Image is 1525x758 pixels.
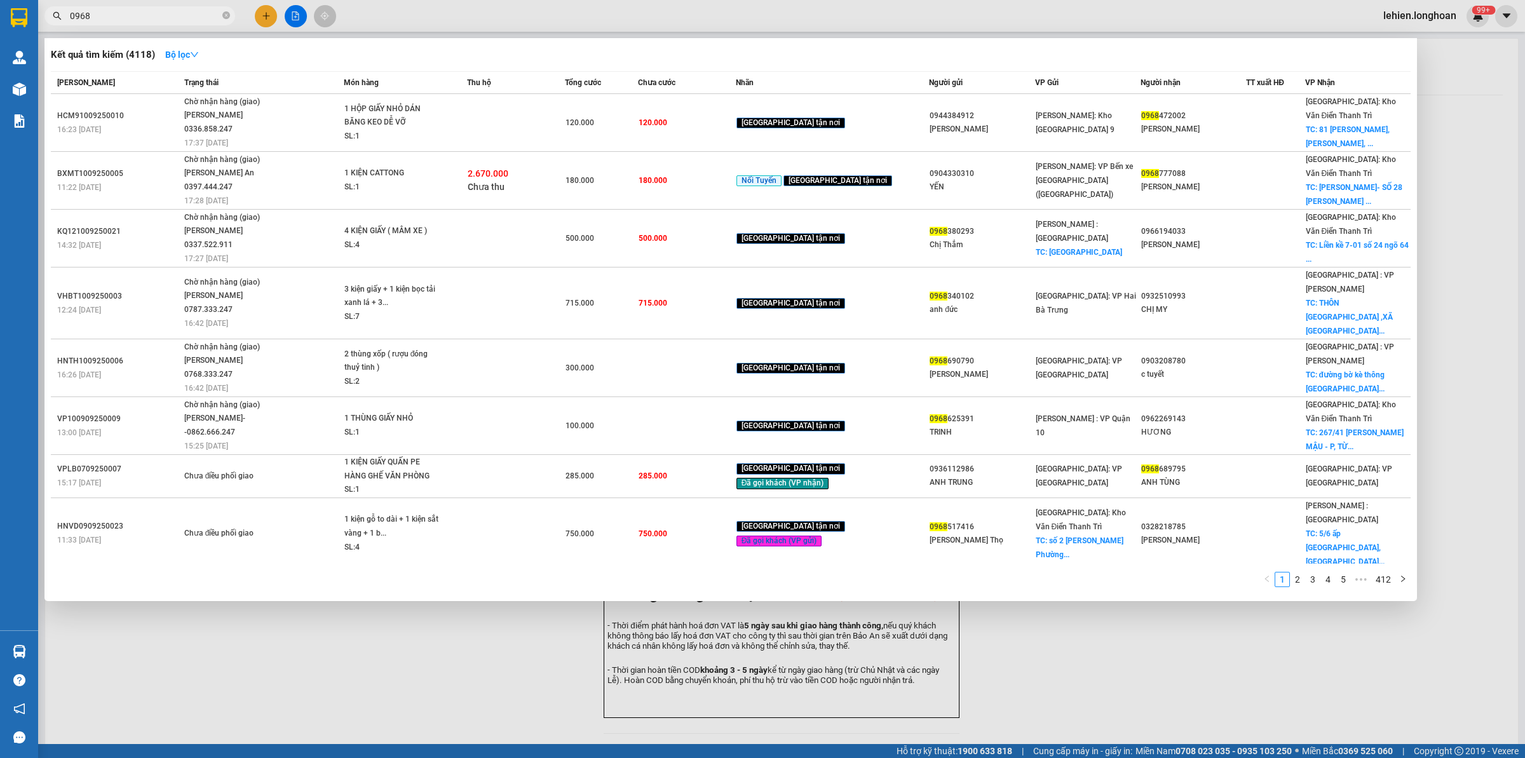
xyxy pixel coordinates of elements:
span: 750.000 [639,529,667,538]
div: 0962269143 [1141,412,1245,426]
span: [GEOGRAPHIC_DATA] : VP [PERSON_NAME] [1306,271,1394,294]
span: Trạng thái [184,78,219,87]
span: Chưa cước [638,78,675,87]
div: 0966194033 [1141,225,1245,238]
img: warehouse-icon [13,51,26,64]
span: 500.000 [639,234,667,243]
div: 0328218785 [1141,520,1245,534]
span: [GEOGRAPHIC_DATA]: Kho Văn Điển Thanh Trì [1036,508,1126,531]
div: ANH TÙNG [1141,476,1245,489]
div: YẾN [930,180,1034,194]
span: 0968 [930,227,947,236]
div: Chưa điều phối giao [184,470,280,484]
span: 16:26 [DATE] [57,370,101,379]
span: [GEOGRAPHIC_DATA] tận nơi [736,363,845,374]
div: SL: 1 [344,130,440,144]
li: 1 [1275,572,1290,587]
span: 0968 [930,292,947,301]
div: Chờ nhận hàng (giao) [184,276,280,290]
a: 1 [1275,572,1289,586]
span: 17:28 [DATE] [184,196,228,205]
span: [PERSON_NAME] : [GEOGRAPHIC_DATA] [1306,501,1378,524]
span: Chưa thu [468,182,505,192]
span: 0968 [1141,464,1159,473]
div: 1 KIỆN GIẤY QUẤN PE HÀNG GHẾ VĂN PHÒNG [344,456,440,483]
div: SL: 1 [344,180,440,194]
span: 180.000 [566,176,594,185]
span: [GEOGRAPHIC_DATA]: VP Hai Bà Trưng [1036,292,1136,315]
div: VP100909250009 [57,412,180,426]
span: [GEOGRAPHIC_DATA]: Kho Văn Điển Thanh Trì [1306,155,1396,178]
button: Bộ lọcdown [155,44,209,65]
div: 1 THÙNG GIẤY NHỎ [344,412,440,426]
span: 285.000 [566,471,594,480]
span: [PERSON_NAME] : [GEOGRAPHIC_DATA] [1036,220,1108,243]
li: 4 [1320,572,1336,587]
div: [PERSON_NAME] An 0397.444.247 [184,166,280,194]
a: 5 [1336,572,1350,586]
span: 11:22 [DATE] [57,183,101,192]
span: 500.000 [566,234,594,243]
span: [GEOGRAPHIC_DATA] tận nơi [736,118,845,129]
span: [GEOGRAPHIC_DATA]: VP [GEOGRAPHIC_DATA] [1036,464,1122,487]
span: [GEOGRAPHIC_DATA] tận nơi [736,463,845,475]
span: Nhãn [736,78,754,87]
span: 16:23 [DATE] [57,125,101,134]
span: 13:00 [DATE] [57,428,101,437]
div: [PERSON_NAME] Thọ [930,534,1034,547]
span: 100.000 [566,421,594,430]
div: Chị Thắm [930,238,1034,252]
span: question-circle [13,674,25,686]
div: 690790 [930,355,1034,368]
span: down [190,50,199,59]
span: 17:27 [DATE] [184,254,228,263]
div: [PERSON_NAME] [1141,180,1245,194]
span: TC: THÔN [GEOGRAPHIC_DATA] ,XÃ [GEOGRAPHIC_DATA]... [1306,299,1393,335]
span: [GEOGRAPHIC_DATA] : VP [PERSON_NAME] [1306,342,1394,365]
strong: Bộ lọc [165,50,199,60]
div: SL: 4 [344,541,440,555]
div: HNVD0909250023 [57,520,180,533]
span: [GEOGRAPHIC_DATA] tận nơi [736,233,845,245]
span: [GEOGRAPHIC_DATA]: Kho Văn Điển Thanh Trì [1306,97,1396,120]
div: [PERSON_NAME] 0337.522.911 [184,224,280,252]
div: KQ121009250021 [57,225,180,238]
div: SL: 2 [344,375,440,389]
input: Tìm tên, số ĐT hoặc mã đơn [70,9,220,23]
div: Chờ nhận hàng (giao) [184,211,280,225]
span: Đã gọi khách (VP nhận) [736,478,829,489]
span: Nối Tuyến [736,175,782,187]
div: Chưa điều phối giao [184,527,280,541]
span: TC: Liền kề 7-01 số 24 ngõ 64 ... [1306,241,1409,264]
div: c tuyết [1141,368,1245,381]
div: [PERSON_NAME] [930,123,1034,136]
span: 11:33 [DATE] [57,536,101,545]
div: 689795 [1141,463,1245,476]
div: 3 kiện giấy + 1 kiện bọc tải xanh lá + 3... [344,283,440,310]
li: 412 [1371,572,1395,587]
span: [PERSON_NAME]: Kho [GEOGRAPHIC_DATA] 9 [1036,111,1115,134]
li: Previous Page [1259,572,1275,587]
span: 285.000 [639,471,667,480]
button: right [1395,572,1411,587]
div: 380293 [930,225,1034,238]
li: 2 [1290,572,1305,587]
div: 0936112986 [930,463,1034,476]
div: CHỊ MY [1141,303,1245,316]
div: anh đức [930,303,1034,316]
img: warehouse-icon [13,645,26,658]
span: 120.000 [639,118,667,127]
button: left [1259,572,1275,587]
div: [PERSON_NAME] [1141,123,1245,136]
span: TC: 81 [PERSON_NAME], [PERSON_NAME], ... [1306,125,1390,148]
span: 0968 [1141,111,1159,120]
div: Chờ nhận hàng (giao) [184,398,280,412]
div: 1 kiện gỗ to dài + 1 kiện sắt vàng + 1 b... [344,513,440,540]
div: Chờ nhận hàng (giao) [184,153,280,167]
span: [GEOGRAPHIC_DATA]: Kho Văn Điển Thanh Trì [1306,400,1396,423]
div: Chờ nhận hàng (giao) [184,341,280,355]
span: 300.000 [566,363,594,372]
div: 1 KIỆN CATTONG [344,166,440,180]
div: 0944384912 [930,109,1034,123]
img: logo-vxr [11,8,27,27]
